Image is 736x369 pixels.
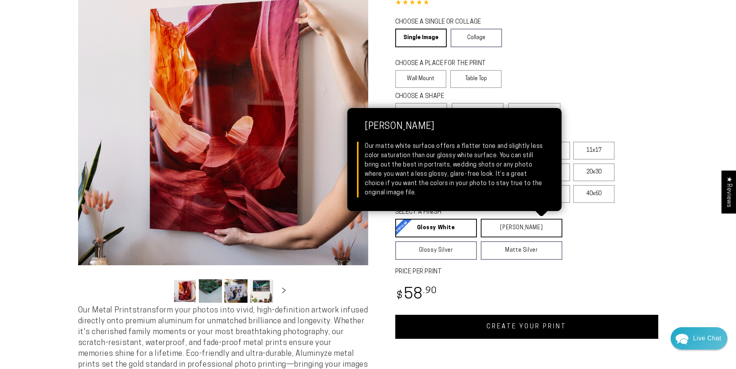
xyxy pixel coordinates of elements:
a: Glossy White [395,219,477,237]
a: CREATE YOUR PRINT [395,315,658,339]
label: Table Top [450,70,502,88]
button: Load image 2 in gallery view [199,279,222,303]
bdi: 58 [395,287,437,302]
label: 11x17 [573,142,615,160]
a: Collage [451,29,502,47]
button: Load image 4 in gallery view [250,279,273,303]
div: Contact Us Directly [693,327,721,350]
a: [PERSON_NAME] [481,219,562,237]
legend: CHOOSE A SHAPE [395,92,496,101]
div: Chat widget toggle [671,327,727,350]
button: Slide left [154,282,171,299]
label: 40x60 [573,185,615,203]
button: Load image 3 in gallery view [224,279,248,303]
sup: .90 [423,287,437,295]
a: Glossy Silver [395,241,477,260]
strong: [PERSON_NAME] [365,122,544,142]
div: Our matte white surface offers a flatter tone and slightly less color saturation than our glossy ... [365,142,544,197]
a: Matte Silver [481,241,562,260]
span: Square [467,107,488,117]
div: Click to open Judge.me floating reviews tab [721,170,736,213]
button: Load image 1 in gallery view [173,279,196,303]
button: Slide right [275,282,292,299]
label: 20x30 [573,163,615,181]
a: Single Image [395,29,447,47]
legend: CHOOSE A PLACE FOR THE PRINT [395,59,495,68]
span: $ [396,291,403,301]
span: Rectangle [406,107,437,117]
legend: SELECT A FINISH [395,208,544,217]
legend: CHOOSE A SINGLE OR COLLAGE [395,18,495,27]
label: Wall Mount [395,70,447,88]
label: PRICE PER PRINT [395,268,658,276]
